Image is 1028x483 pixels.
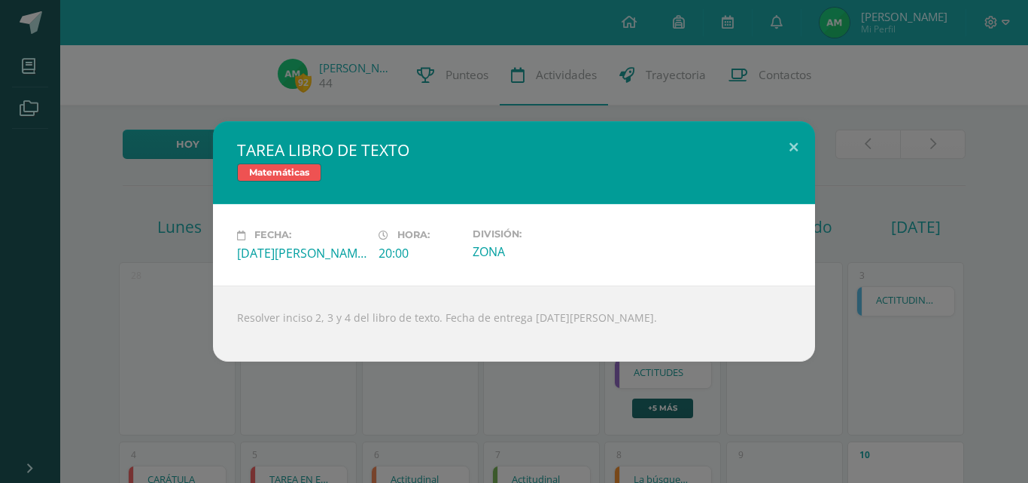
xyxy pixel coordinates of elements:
span: Fecha: [254,230,291,241]
div: 20:00 [379,245,461,261]
div: Resolver inciso 2, 3 y 4 del libro de texto. Fecha de entrega [DATE][PERSON_NAME]. [213,286,815,362]
span: Matemáticas [237,164,321,182]
div: ZONA [473,243,602,260]
span: Hora: [397,230,430,241]
h2: TAREA LIBRO DE TEXTO [237,139,791,160]
div: [DATE][PERSON_NAME] [237,245,366,261]
label: División: [473,228,602,240]
button: Close (Esc) [772,121,815,173]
